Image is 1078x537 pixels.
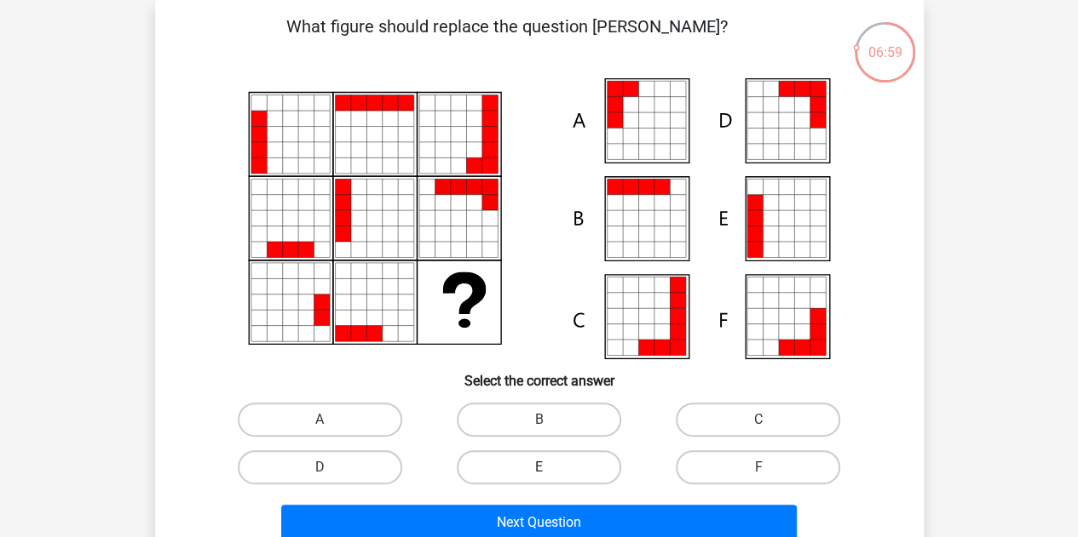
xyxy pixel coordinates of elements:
p: What figure should replace the question [PERSON_NAME]? [182,14,833,65]
label: C [676,403,840,437]
label: A [238,403,402,437]
label: F [676,450,840,484]
h6: Select the correct answer [182,359,896,389]
label: E [457,450,621,484]
label: D [238,450,402,484]
div: 06:59 [853,20,917,63]
label: B [457,403,621,437]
